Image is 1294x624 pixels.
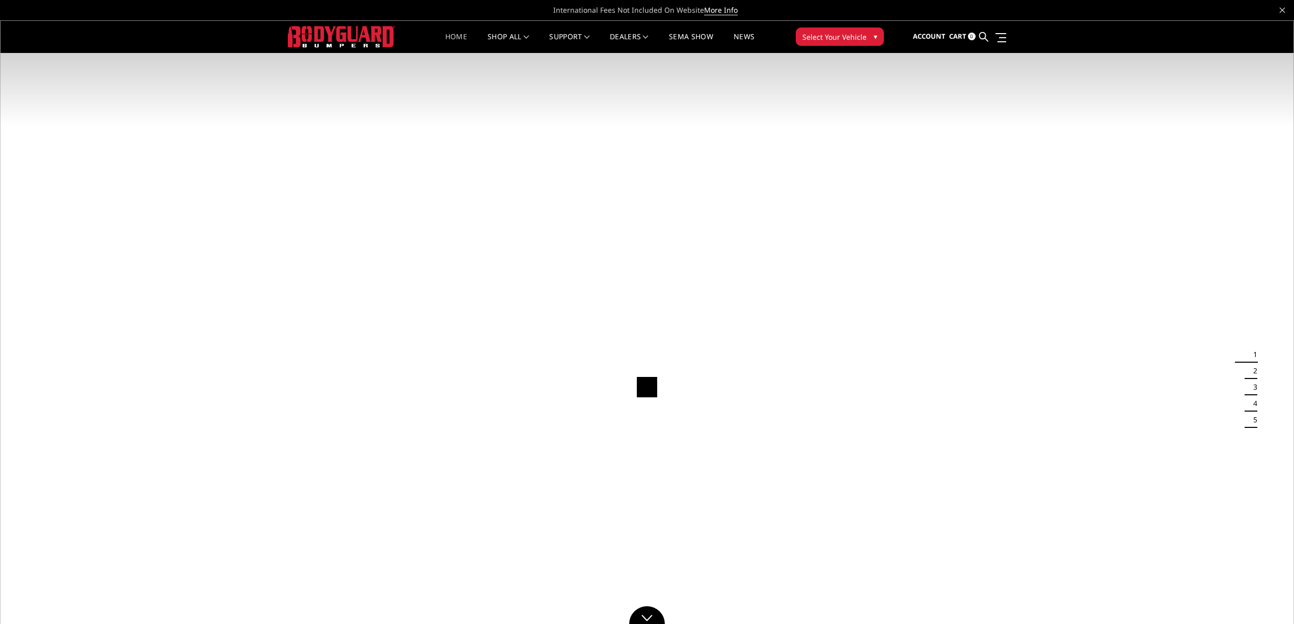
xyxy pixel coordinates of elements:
[1247,363,1257,379] button: 2 of 5
[949,32,966,41] span: Cart
[669,33,713,53] a: SEMA Show
[1247,412,1257,428] button: 5 of 5
[796,28,884,46] button: Select Your Vehicle
[802,32,867,42] span: Select Your Vehicle
[288,26,395,47] img: BODYGUARD BUMPERS
[949,23,976,50] a: Cart 0
[488,33,529,53] a: shop all
[610,33,649,53] a: Dealers
[913,32,946,41] span: Account
[549,33,589,53] a: Support
[1247,395,1257,412] button: 4 of 5
[968,33,976,40] span: 0
[1247,346,1257,363] button: 1 of 5
[445,33,467,53] a: Home
[913,23,946,50] a: Account
[734,33,754,53] a: News
[874,31,877,42] span: ▾
[1247,379,1257,395] button: 3 of 5
[629,606,665,624] a: Click to Down
[704,5,738,15] a: More Info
